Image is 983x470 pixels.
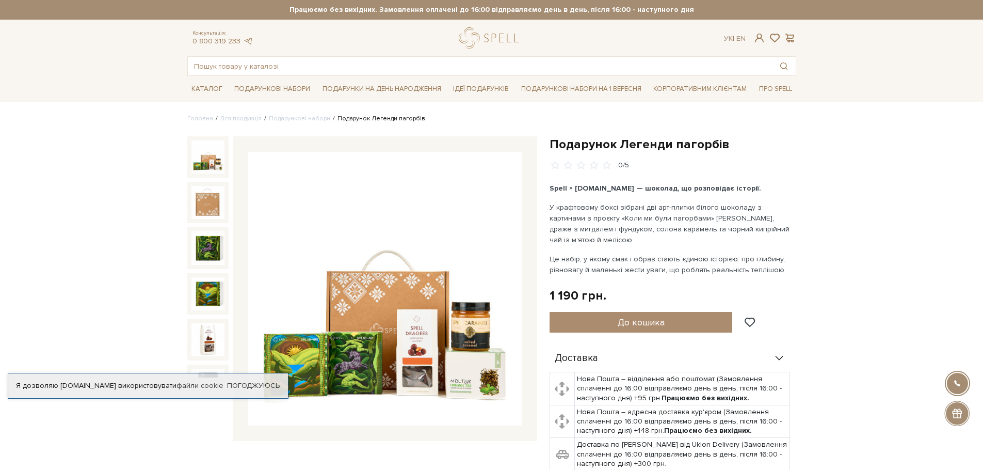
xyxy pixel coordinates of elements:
a: Подарункові набори на 1 Вересня [517,80,646,98]
input: Пошук товару у каталозі [188,57,772,75]
a: logo [459,27,523,49]
a: Вся продукція [220,115,262,122]
span: До кошика [618,317,665,328]
button: До кошика [550,312,733,333]
a: telegram [243,37,253,45]
span: Доставка [555,354,598,363]
a: Подарунки на День народження [318,81,445,97]
a: Подарункові набори [269,115,330,122]
td: Нова Пошта – відділення або поштомат (Замовлення сплаченні до 16:00 відправляємо день в день, піс... [575,372,790,405]
a: Погоджуюсь [227,381,280,390]
a: En [736,34,746,43]
h1: Подарунок Легенди пагорбів [550,136,796,152]
button: Пошук товару у каталозі [772,57,796,75]
li: Подарунок Легенди пагорбів [330,114,425,123]
img: Подарунок Легенди пагорбів [191,186,224,219]
b: Працюємо без вихідних. [664,426,752,435]
div: Ук [724,34,746,43]
a: Корпоративним клієнтам [649,80,751,98]
a: файли cookie [176,381,223,390]
a: Головна [187,115,213,122]
a: Каталог [187,81,227,97]
strong: Працюємо без вихідних. Замовлення оплачені до 16:00 відправляємо день в день, після 16:00 - насту... [187,5,796,14]
a: 0 800 319 233 [192,37,240,45]
a: Ідеї подарунків [449,81,513,97]
img: Подарунок Легенди пагорбів [191,140,224,174]
img: Подарунок Легенди пагорбів [191,277,224,310]
b: Spell × [DOMAIN_NAME] — шоколад, що розповідає історії. [550,184,761,193]
img: Подарунок Легенди пагорбів [248,152,522,426]
span: Консультація: [192,30,253,37]
p: У крафтовому боксі зібрані дві арт-плитки білого шоколаду з картинами з проєкту «Коли ми були паг... [550,202,792,245]
div: 0/5 [618,161,629,170]
img: Подарунок Легенди пагорбів [191,231,224,264]
p: Це набір, у якому смак і образ стають єдиною історією: про глибину, рівновагу й маленькі жести ув... [550,254,792,275]
td: Нова Пошта – адресна доставка кур'єром (Замовлення сплаченні до 16:00 відправляємо день в день, п... [575,405,790,438]
span: | [733,34,734,43]
div: Я дозволяю [DOMAIN_NAME] використовувати [8,381,288,390]
b: Працюємо без вихідних. [662,394,749,402]
div: 1 190 грн. [550,288,606,304]
a: Подарункові набори [230,81,314,97]
a: Про Spell [755,81,796,97]
img: Подарунок Легенди пагорбів [191,323,224,356]
img: Подарунок Легенди пагорбів [191,369,224,402]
